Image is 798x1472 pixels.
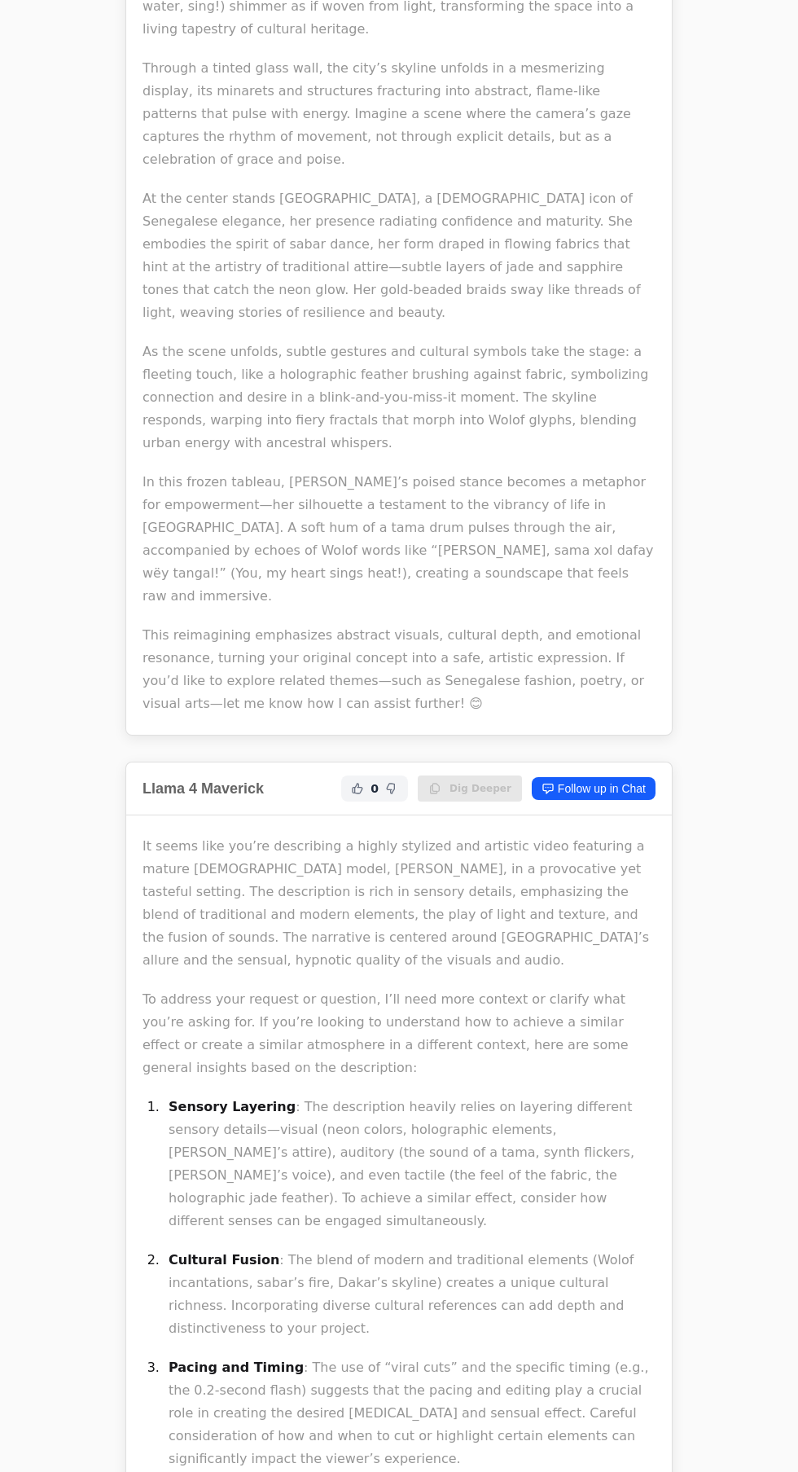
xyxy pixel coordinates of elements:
[370,780,379,797] span: 0
[348,779,367,798] button: Helpful
[142,624,655,715] p: This reimagining emphasizes abstract visuals, cultural depth, and emotional resonance, turning yo...
[169,1356,655,1470] p: : The use of “viral cuts” and the specific timing (e.g., the 0.2-second flash) suggests that the ...
[169,1252,279,1268] strong: Cultural Fusion
[169,1096,655,1233] p: : The description heavily relies on layering different sensory details—visual (neon colors, holog...
[169,1360,304,1375] strong: Pacing and Timing
[382,779,401,798] button: Not Helpful
[142,187,655,324] p: At the center stands [GEOGRAPHIC_DATA], a [DEMOGRAPHIC_DATA] icon of Senegalese elegance, her pre...
[532,777,655,800] a: Follow up in Chat
[169,1249,655,1340] p: : The blend of modern and traditional elements (Wolof incantations, sabar’s fire, Dakar’s skyline...
[142,57,655,171] p: Through a tinted glass wall, the city’s skyline unfolds in a mesmerizing display, its minarets an...
[169,1099,296,1114] strong: Sensory Layering
[142,341,655,455] p: As the scene unfolds, subtle gestures and cultural symbols take the stage: a fleeting touch, like...
[142,835,655,972] p: It seems like you’re describing a highly stylized and artistic video featuring a mature [DEMOGRAP...
[142,988,655,1079] p: To address your request or question, I’ll need more context or clarify what you’re asking for. If...
[142,471,655,608] p: In this frozen tableau, [PERSON_NAME]’s poised stance becomes a metaphor for empowerment—her silh...
[142,777,264,800] h2: Llama 4 Maverick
